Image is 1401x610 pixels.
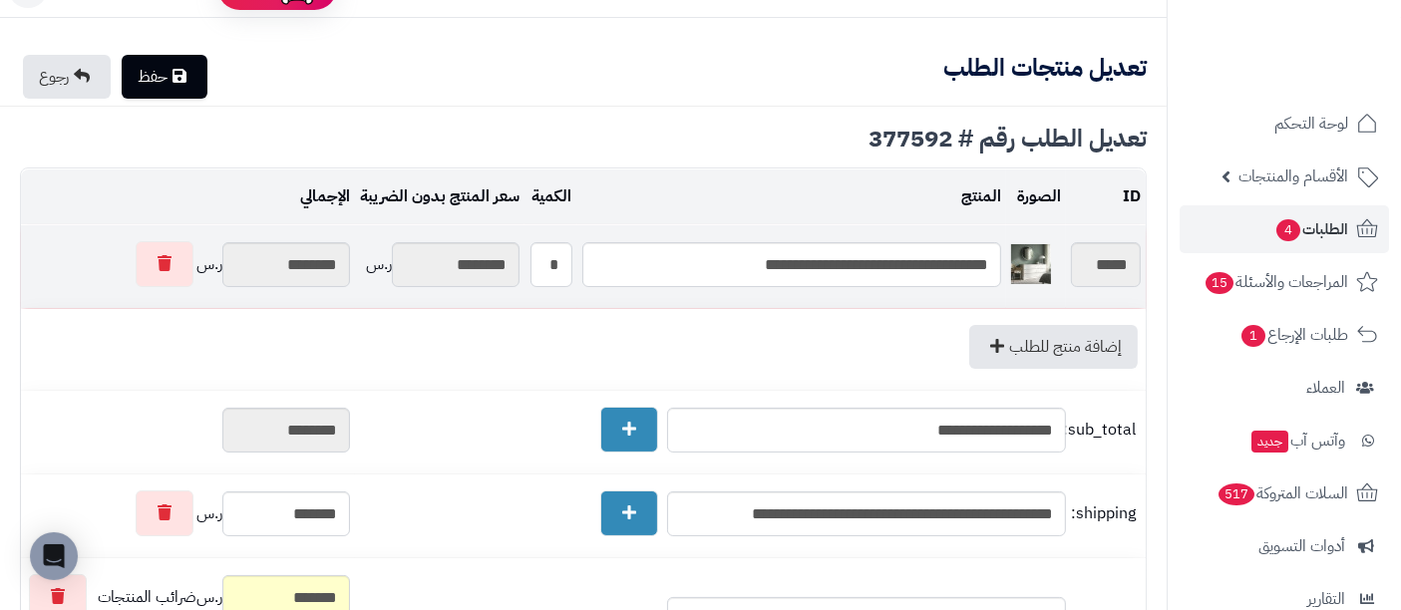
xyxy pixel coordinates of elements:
span: طلبات الإرجاع [1239,321,1348,349]
td: ID [1066,169,1146,224]
span: جديد [1251,431,1288,453]
a: السلات المتروكة517 [1180,469,1389,517]
span: 15 [1206,272,1233,294]
span: المراجعات والأسئلة [1204,268,1348,296]
div: ر.س [360,242,520,287]
span: sub_total: [1071,419,1136,442]
img: logo-2.png [1265,51,1382,93]
div: ر.س [26,490,350,536]
a: العملاء [1180,364,1389,412]
span: السلات المتروكة [1217,479,1348,507]
a: وآتس آبجديد [1180,417,1389,464]
span: لوحة التحكم [1274,110,1348,138]
span: shipping: [1071,502,1136,525]
span: ضرائب المنتجات [98,586,196,609]
td: الإجمالي [21,169,355,224]
span: الأقسام والمنتجات [1238,162,1348,190]
span: الطلبات [1274,215,1348,243]
img: 1746709299-1702541934053-68567865785768-1000x1000-40x40.jpg [1011,244,1051,284]
span: العملاء [1306,374,1345,402]
span: أدوات التسويق [1258,532,1345,560]
div: ر.س [26,241,350,287]
a: المراجعات والأسئلة15 [1180,258,1389,306]
div: Open Intercom Messenger [30,532,78,580]
span: وآتس آب [1249,427,1345,455]
a: لوحة التحكم [1180,100,1389,148]
td: الكمية [525,169,576,224]
span: 1 [1241,325,1265,347]
b: تعديل منتجات الطلب [943,50,1147,86]
span: 517 [1219,483,1254,505]
a: حفظ [122,55,207,99]
a: أدوات التسويق [1180,522,1389,570]
td: المنتج [577,169,1006,224]
a: رجوع [23,55,111,99]
td: الصورة [1006,169,1066,224]
td: سعر المنتج بدون الضريبة [355,169,525,224]
a: طلبات الإرجاع1 [1180,311,1389,359]
div: تعديل الطلب رقم # 377592 [20,127,1147,151]
a: إضافة منتج للطلب [969,325,1138,369]
a: الطلبات4 [1180,205,1389,253]
span: 4 [1276,219,1300,241]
